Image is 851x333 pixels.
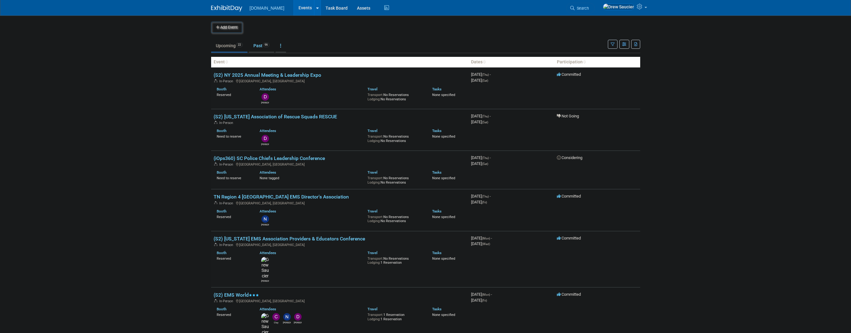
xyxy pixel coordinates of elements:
[260,209,276,213] a: Attendees
[214,121,218,124] img: In-Person Event
[263,43,270,47] span: 96
[432,176,455,180] span: None specified
[211,40,247,52] a: Upcoming22
[214,292,259,298] a: (S2) EMS World
[554,57,640,67] th: Participation
[432,135,455,139] span: None specified
[217,214,251,219] div: Reserved
[482,242,490,246] span: (Wed)
[219,79,235,83] span: In-Person
[557,194,581,198] span: Committed
[217,92,251,97] div: Reserved
[217,209,226,213] a: Booth
[471,241,490,246] span: [DATE]
[482,115,489,118] span: (Thu)
[217,133,251,139] div: Need to reserve
[368,139,381,143] span: Lodging:
[260,170,276,175] a: Attendees
[368,176,383,180] span: Transport:
[219,299,235,303] span: In-Person
[471,292,492,297] span: [DATE]
[250,6,284,11] span: [DOMAIN_NAME]
[368,97,381,101] span: Lodging:
[368,135,383,139] span: Transport:
[368,180,381,185] span: Lodging:
[214,114,337,120] a: (S2) [US_STATE] Association of Rescue Squads RESCUE
[471,194,491,198] span: [DATE]
[236,43,243,47] span: 22
[261,93,269,101] img: Dave/Rob .
[482,195,489,198] span: (Thu)
[575,6,589,11] span: Search
[432,93,455,97] span: None specified
[214,236,365,242] a: (S2) [US_STATE] EMS Association Providers & Educators Conference
[214,243,218,246] img: In-Person Event
[272,313,280,321] img: Clay Terry
[471,114,491,118] span: [DATE]
[432,257,455,261] span: None specified
[471,236,492,240] span: [DATE]
[368,317,381,321] span: Lodging:
[368,93,383,97] span: Transport:
[214,298,466,303] div: [GEOGRAPHIC_DATA], [GEOGRAPHIC_DATA]
[482,162,488,166] span: (Sat)
[432,313,455,317] span: None specified
[211,5,242,11] img: ExhibitDay
[482,73,489,76] span: (Thu)
[432,129,442,133] a: Tasks
[471,200,487,204] span: [DATE]
[261,142,269,146] div: Dave/Rob .
[294,313,302,321] img: Dave/Rob .
[469,57,554,67] th: Dates
[471,120,488,124] span: [DATE]
[260,129,276,133] a: Attendees
[491,236,492,240] span: -
[261,257,269,279] img: Drew Saucier
[557,114,579,118] span: Not Going
[557,72,581,77] span: Committed
[214,78,466,83] div: [GEOGRAPHIC_DATA], [GEOGRAPHIC_DATA]
[583,59,586,64] a: Sort by Participation Type
[471,298,487,303] span: [DATE]
[368,313,383,317] span: Transport:
[432,215,455,219] span: None specified
[482,237,490,240] span: (Mon)
[557,155,582,160] span: Considering
[217,312,251,317] div: Reserved
[432,170,442,175] a: Tasks
[368,261,381,265] span: Lodging:
[217,170,226,175] a: Booth
[214,200,466,205] div: [GEOGRAPHIC_DATA], [GEOGRAPHIC_DATA]
[214,162,218,166] img: In-Person Event
[368,214,423,223] div: No Reservations No Reservations
[217,251,226,255] a: Booth
[261,215,269,223] img: Nicholas Fischer
[214,194,349,200] a: TN Region 4 [GEOGRAPHIC_DATA] EMS Director's Association
[471,78,488,83] span: [DATE]
[368,215,383,219] span: Transport:
[219,201,235,205] span: In-Person
[471,72,491,77] span: [DATE]
[482,79,488,82] span: (Sat)
[491,292,492,297] span: -
[482,156,489,160] span: (Thu)
[368,170,377,175] a: Travel
[490,72,491,77] span: -
[471,161,488,166] span: [DATE]
[217,129,226,133] a: Booth
[211,22,242,33] button: Add Event
[368,219,381,223] span: Lodging:
[261,223,269,226] div: Nicholas Fischer
[214,201,218,204] img: In-Person Event
[211,57,469,67] th: Event
[482,299,487,302] span: (Fri)
[217,87,226,91] a: Booth
[260,175,363,180] div: None tagged
[566,3,595,14] a: Search
[482,121,488,124] span: (Sat)
[482,293,490,296] span: (Mon)
[368,307,377,311] a: Travel
[432,307,442,311] a: Tasks
[490,194,491,198] span: -
[368,255,423,265] div: No Reservations 1 Reservation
